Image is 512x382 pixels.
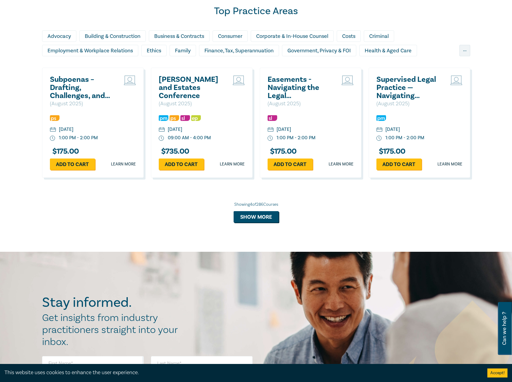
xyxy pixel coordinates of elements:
[459,45,470,56] div: ...
[159,127,165,133] img: calendar
[159,136,164,141] img: watch
[42,295,184,310] h2: Stay informed.
[437,161,462,167] a: Learn more
[359,45,417,56] div: Health & Aged Care
[487,368,507,377] button: Accept cookies
[277,134,315,141] div: 1:00 PM - 2:00 PM
[59,126,73,133] div: [DATE]
[42,202,470,208] div: Showing 4 of 286 Courses
[50,127,56,133] img: calendar
[182,59,267,71] div: Litigation & Dispute Resolution
[501,306,507,351] span: Can we help ?
[376,147,406,156] h3: $ 175.00
[168,134,211,141] div: 09:00 AM - 4:00 PM
[213,30,248,42] div: Consumer
[50,159,95,170] a: Add to cart
[180,115,190,121] img: Substantive Law
[306,59,391,71] div: Personal Injury & Medico-Legal
[159,115,168,121] img: Practice Management & Business Skills
[329,161,354,167] a: Learn more
[342,75,354,85] img: Live Stream
[42,312,184,348] h2: Get insights from industry practitioners straight into your inbox.
[268,100,332,108] p: ( August 2025 )
[149,30,210,42] div: Business & Contracts
[268,75,332,100] a: Easements - Navigating the Legal Complexities
[268,115,277,121] img: Substantive Law
[141,45,167,56] div: Ethics
[42,5,470,17] h2: Top Practice Areas
[50,136,55,141] img: watch
[50,115,60,121] img: Professional Skills
[364,30,394,42] div: Criminal
[50,100,115,108] p: ( August 2025 )
[170,45,196,56] div: Family
[277,126,291,133] div: [DATE]
[59,134,98,141] div: 1:00 PM - 2:00 PM
[376,115,386,121] img: Practice Management & Business Skills
[450,75,462,85] img: Live Stream
[251,30,334,42] div: Corporate & In-House Counsel
[385,126,400,133] div: [DATE]
[159,159,204,170] a: Add to cart
[5,369,478,377] div: This website uses cookies to enhance the user experience.
[270,59,303,71] div: Migration
[50,147,79,156] h3: $ 175.00
[268,127,274,133] img: calendar
[282,45,356,56] div: Government, Privacy & FOI
[111,161,136,167] a: Learn more
[159,75,223,100] a: [PERSON_NAME] and Estates Conference
[337,30,361,42] div: Costs
[42,59,116,71] div: Insolvency & Restructuring
[79,30,146,42] div: Building & Construction
[159,147,189,156] h3: $ 735.00
[233,75,245,85] img: Live Stream
[268,147,297,156] h3: $ 175.00
[385,134,424,141] div: 1:00 PM - 2:00 PM
[42,30,76,42] div: Advocacy
[199,45,279,56] div: Finance, Tax, Superannuation
[268,136,273,141] img: watch
[191,115,201,121] img: Ethics & Professional Responsibility
[220,161,245,167] a: Learn more
[124,75,136,85] img: Live Stream
[376,75,441,100] a: Supervised Legal Practice — Navigating Obligations and Risks
[119,59,179,71] div: Intellectual Property
[168,126,182,133] div: [DATE]
[159,100,223,108] p: ( August 2025 )
[376,159,422,170] a: Add to cart
[50,75,115,100] a: Subpoenas – Drafting, Challenges, and Strategies
[376,127,382,133] img: calendar
[376,100,441,108] p: ( August 2025 )
[42,45,138,56] div: Employment & Workplace Relations
[268,159,313,170] a: Add to cart
[42,356,144,371] input: First Name*
[234,211,279,223] button: Show more
[376,136,382,141] img: watch
[170,115,179,121] img: Professional Skills
[151,356,253,371] input: Last Name*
